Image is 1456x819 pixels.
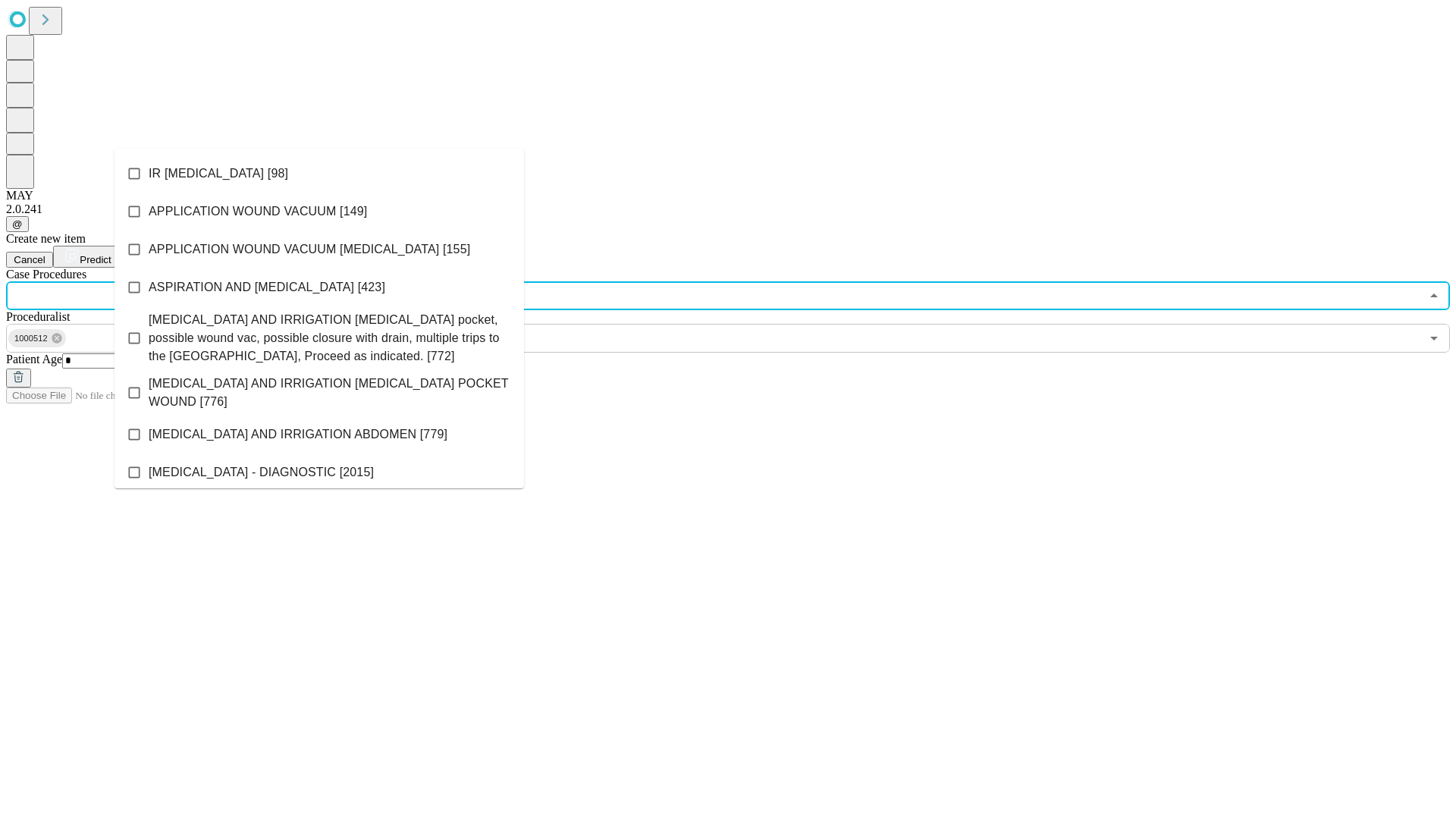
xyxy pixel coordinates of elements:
button: Cancel [6,252,53,268]
span: Patient Age [6,353,62,366]
span: Cancel [14,254,45,265]
button: Close [1423,285,1445,306]
span: Scheduled Procedure [6,268,86,281]
button: @ [6,216,29,232]
span: 1000512 [8,330,54,347]
span: Predict [80,254,111,265]
div: 1000512 [8,329,66,347]
span: APPLICATION WOUND VACUUM [149] [149,202,367,221]
span: [MEDICAL_DATA] AND IRRIGATION [MEDICAL_DATA] pocket, possible wound vac, possible closure with dr... [149,311,512,366]
span: [MEDICAL_DATA] AND IRRIGATION [MEDICAL_DATA] POCKET WOUND [776] [149,375,512,411]
div: 2.0.241 [6,202,1450,216]
span: APPLICATION WOUND VACUUM [MEDICAL_DATA] [155] [149,240,470,259]
button: Open [1423,328,1445,349]
div: MAY [6,189,1450,202]
span: ASPIRATION AND [MEDICAL_DATA] [423] [149,278,385,297]
span: IR [MEDICAL_DATA] [98] [149,165,288,183]
span: [MEDICAL_DATA] - DIAGNOSTIC [2015] [149,463,374,482]
span: @ [12,218,23,230]
span: Proceduralist [6,310,70,323]
span: Create new item [6,232,86,245]
button: Predict [53,246,123,268]
span: [MEDICAL_DATA] AND IRRIGATION ABDOMEN [779] [149,425,447,444]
